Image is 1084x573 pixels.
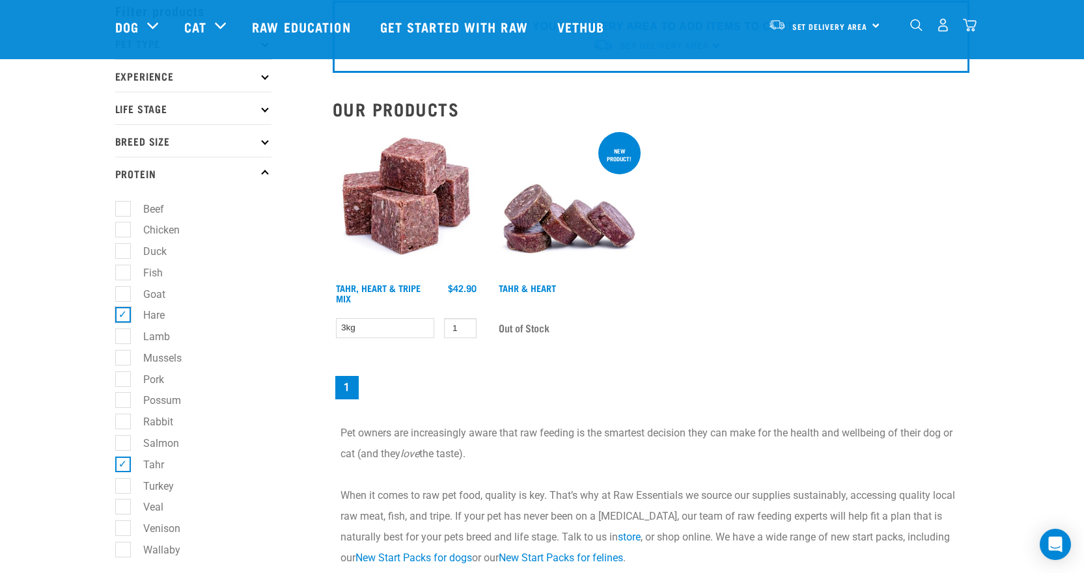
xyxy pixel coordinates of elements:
div: New product! [598,141,641,168]
a: New Start Packs for dogs [355,552,472,564]
input: 1 [444,318,477,338]
label: Hare [122,307,170,323]
p: When it comes to raw pet food, quality is key. That’s why at Raw Essentials we source our supplie... [340,485,962,568]
label: Beef [122,201,169,217]
p: Experience [115,59,271,92]
a: Raw Education [239,1,367,53]
label: Goat [122,286,171,302]
img: user.png [936,18,950,32]
span: Out of Stock [499,318,549,338]
label: Lamb [122,328,175,345]
div: $42.90 [448,283,477,293]
a: Cat [184,17,206,36]
a: Tahr & Heart [499,286,556,290]
img: home-icon-1@2x.png [910,19,923,31]
label: Possum [122,392,186,408]
a: New Start Packs for felines [499,552,623,564]
label: Tahr [122,457,169,473]
label: Fish [122,265,168,281]
label: Pork [122,371,169,388]
a: Page 1 [335,376,359,399]
em: love [400,447,419,460]
a: Get started with Raw [367,1,544,53]
p: Breed Size [115,124,271,157]
h2: Our Products [333,99,969,119]
span: Set Delivery Area [792,24,868,29]
label: Salmon [122,435,184,451]
div: Open Intercom Messenger [1040,529,1071,560]
img: van-moving.png [768,19,786,31]
label: Wallaby [122,542,186,558]
img: Tahr Heart Tripe Mix 01 [333,129,480,277]
label: Venison [122,520,186,537]
label: Chicken [122,222,185,238]
a: Tahr, Heart & Tripe Mix [336,286,421,300]
label: Rabbit [122,414,178,430]
img: 1093 Wallaby Heart Medallions 01 [495,129,643,277]
label: Turkey [122,478,179,494]
p: Life Stage [115,92,271,124]
label: Duck [122,243,172,260]
p: Protein [115,157,271,189]
label: Mussels [122,350,187,366]
a: Dog [115,17,139,36]
label: Veal [122,499,169,515]
a: store [618,531,641,543]
p: Pet owners are increasingly aware that raw feeding is the smartest decision they can make for the... [340,423,962,464]
img: home-icon@2x.png [963,18,977,32]
a: Vethub [544,1,621,53]
nav: pagination [333,373,969,402]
